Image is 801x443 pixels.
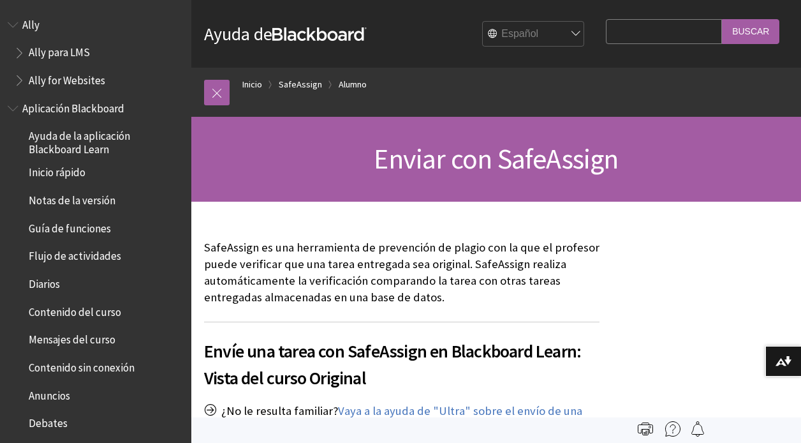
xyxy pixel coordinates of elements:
span: Enviar con SafeAssign [374,141,618,176]
span: Anuncios [29,385,70,402]
span: Ally [22,14,40,31]
span: Mensajes del curso [29,329,115,347]
nav: Book outline for Anthology Ally Help [8,14,184,91]
img: More help [665,421,680,437]
span: Guía de funciones [29,218,111,235]
a: Alumno [339,77,367,93]
img: Print [638,421,653,437]
select: Site Language Selector [483,22,585,47]
p: ¿No le resulta familiar? . [204,403,599,436]
img: Follow this page [690,421,705,437]
span: Diarios [29,273,60,290]
a: Vaya a la ayuda de "Ultra" sobre el envío de una evaluación a través de SafeAssign [204,403,582,435]
a: SafeAssign [279,77,322,93]
input: Buscar [722,19,779,44]
h2: Envíe una tarea con SafeAssign en Blackboard Learn: Vista del curso Original [204,322,599,391]
span: Inicio rápido [29,162,85,179]
span: Contenido sin conexión [29,357,135,374]
span: Notas de la versión [29,190,115,207]
a: Inicio [242,77,262,93]
span: Ally for Websites [29,70,105,87]
span: Flujo de actividades [29,246,121,263]
a: Ayuda deBlackboard [204,22,367,45]
p: SafeAssign es una herramienta de prevención de plagio con la que el profesor puede verificar que ... [204,239,599,306]
strong: Blackboard [272,27,367,41]
span: Debates [29,413,68,430]
span: Aplicación Blackboard [22,98,124,115]
span: Ally para LMS [29,42,90,59]
span: Contenido del curso [29,301,121,319]
span: Ayuda de la aplicación Blackboard Learn [29,126,182,156]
